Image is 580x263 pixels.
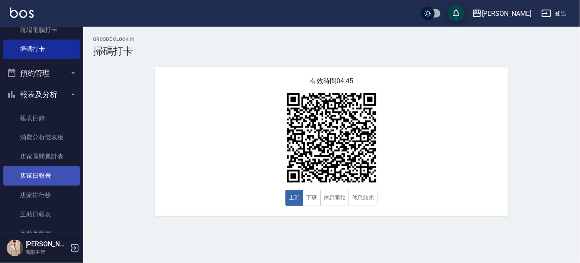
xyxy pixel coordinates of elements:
button: 報表及分析 [3,84,80,105]
h2: QRcode Clock In [93,37,570,42]
button: 登出 [538,6,570,21]
img: Person [7,240,23,256]
a: 店家區間累計表 [3,147,80,166]
button: 預約管理 [3,62,80,84]
div: 有效時間 04:45 [155,67,509,216]
button: [PERSON_NAME] [469,5,535,22]
p: 高階主管 [25,248,68,256]
a: 掃碼打卡 [3,40,80,59]
a: 報表目錄 [3,109,80,128]
h3: 掃碼打卡 [93,45,570,57]
a: 現場電腦打卡 [3,20,80,40]
a: 互助月報表 [3,224,80,243]
h5: [PERSON_NAME] [25,240,68,248]
button: 下班 [303,190,321,206]
button: 上班 [285,190,303,206]
div: [PERSON_NAME] [482,8,531,19]
a: 消費分析儀表板 [3,128,80,147]
a: 互助日報表 [3,205,80,224]
button: 休息開始 [320,190,349,206]
button: 休息結束 [349,190,378,206]
button: save [448,5,464,22]
img: Logo [10,7,34,18]
a: 店家日報表 [3,166,80,185]
a: 店家排行榜 [3,186,80,205]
